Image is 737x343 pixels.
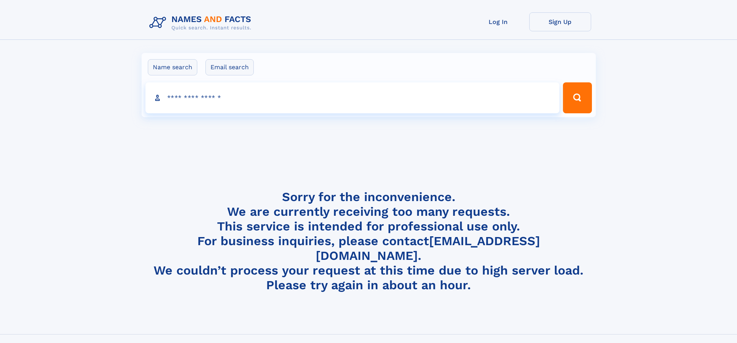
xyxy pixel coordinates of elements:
[205,59,254,75] label: Email search
[148,59,197,75] label: Name search
[529,12,591,31] a: Sign Up
[563,82,592,113] button: Search Button
[146,189,591,293] h4: Sorry for the inconvenience. We are currently receiving too many requests. This service is intend...
[145,82,560,113] input: search input
[316,234,540,263] a: [EMAIL_ADDRESS][DOMAIN_NAME]
[467,12,529,31] a: Log In
[146,12,258,33] img: Logo Names and Facts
